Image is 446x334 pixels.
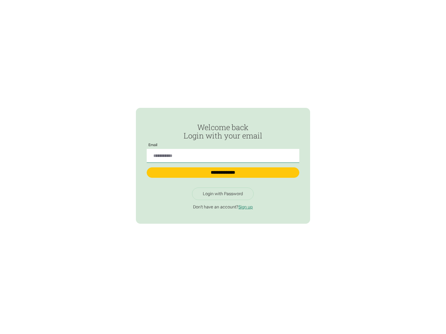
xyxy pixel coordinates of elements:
[147,204,299,210] p: Don't have an account?
[203,191,243,197] div: Login with Password
[147,123,299,140] h2: Welcome back Login with your email
[238,204,253,209] a: Sign up
[147,123,299,183] form: Passwordless Login
[147,143,159,147] label: Email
